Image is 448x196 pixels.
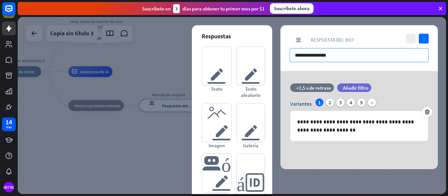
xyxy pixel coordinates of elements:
[182,6,265,12] font: días para obtener tu primer mes por $1
[329,99,331,106] font: 2
[296,85,331,91] font: +1,5 s de retraso
[311,37,354,43] font: Respuesta del bot
[350,99,352,106] font: 4
[6,118,12,126] font: 14
[360,99,363,106] font: 5
[6,125,12,129] font: días
[5,3,25,22] button: Abrir el widget de chat LiveChat
[2,117,16,131] a: 14 días
[3,185,15,190] font: METRO
[343,85,368,91] font: Añadir filtro
[290,100,312,107] font: Variantes
[371,100,373,104] font: más
[274,5,310,11] font: Suscríbete ahora
[318,99,321,106] font: 1
[339,99,342,106] font: 3
[142,6,171,12] font: Suscríbete en
[290,37,307,43] font: respuesta del bot de bloqueo
[175,6,178,12] font: 3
